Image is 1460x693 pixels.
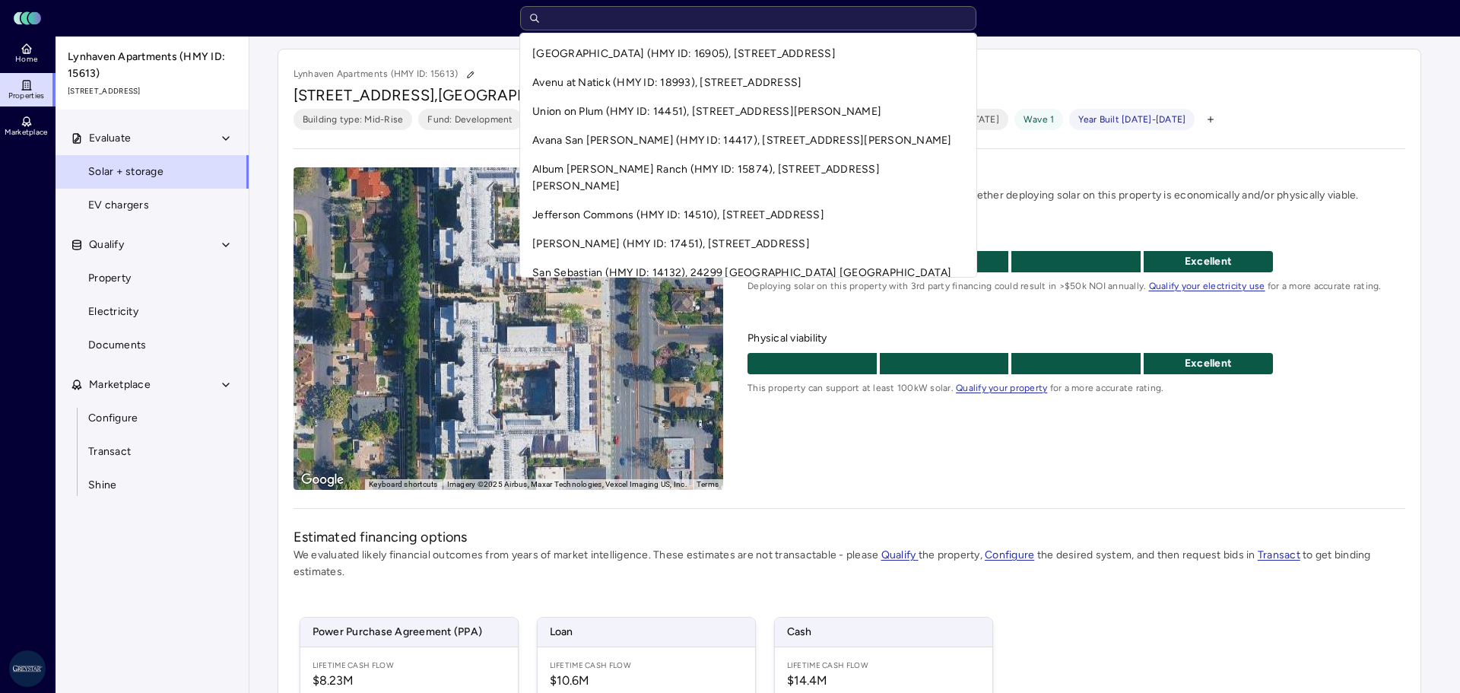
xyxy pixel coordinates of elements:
[526,230,970,259] a: [PERSON_NAME] (HMY ID: 17451), [STREET_ADDRESS]
[526,68,970,97] a: Avenu at Natick (HMY ID: 18993), [STREET_ADDRESS]
[526,259,970,304] a: San Sebastian (HMY ID: 14132), 24299 [GEOGRAPHIC_DATA] [GEOGRAPHIC_DATA][PERSON_NAME]
[526,155,970,201] a: Album [PERSON_NAME] Ranch (HMY ID: 15874), [STREET_ADDRESS][PERSON_NAME]
[526,97,970,126] a: Union on Plum (HMY ID: 14451), [STREET_ADDRESS][PERSON_NAME]
[526,40,970,68] a: [GEOGRAPHIC_DATA] (HMY ID: 16905), [STREET_ADDRESS]
[526,201,970,230] a: Jefferson Commons (HMY ID: 14510), [STREET_ADDRESS]
[526,126,970,155] a: Avana San [PERSON_NAME] (HMY ID: 14417), [STREET_ADDRESS][PERSON_NAME]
